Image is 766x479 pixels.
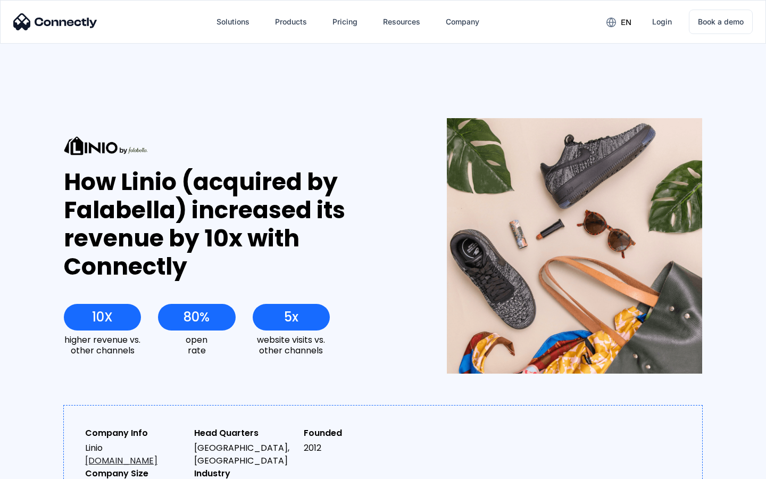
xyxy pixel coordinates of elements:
div: Founded [304,427,404,440]
div: Solutions [208,9,258,35]
div: Linio [85,442,186,467]
div: Solutions [217,14,249,29]
div: Company [446,14,479,29]
div: 5x [284,310,298,325]
div: Resources [374,9,429,35]
a: Book a demo [689,10,753,34]
div: Head Quarters [194,427,295,440]
img: Connectly Logo [13,13,97,30]
div: en [621,15,631,30]
a: Pricing [324,9,366,35]
div: higher revenue vs. other channels [64,335,141,355]
div: 80% [184,310,210,325]
aside: Language selected: English [11,460,64,475]
ul: Language list [21,460,64,475]
div: How Linio (acquired by Falabella) increased its revenue by 10x with Connectly [64,168,408,280]
div: open rate [158,335,235,355]
a: [DOMAIN_NAME] [85,455,157,467]
div: Company Info [85,427,186,440]
div: en [598,14,639,30]
div: Products [267,9,315,35]
div: Login [652,14,672,29]
div: Company [437,9,488,35]
a: Login [644,9,680,35]
div: [GEOGRAPHIC_DATA], [GEOGRAPHIC_DATA] [194,442,295,467]
div: Resources [383,14,420,29]
div: 2012 [304,442,404,455]
div: website visits vs. other channels [253,335,330,355]
div: 10X [92,310,113,325]
div: Pricing [332,14,357,29]
div: Products [275,14,307,29]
